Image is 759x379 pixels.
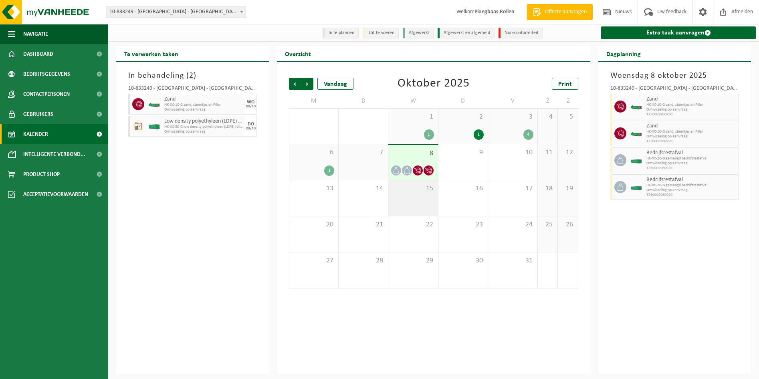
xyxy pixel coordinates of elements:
span: Kalender [23,124,48,144]
span: Bedrijfsrestafval [646,177,737,183]
img: HK-XC-20-GN-00 [630,157,642,163]
div: 10-833249 - [GEOGRAPHIC_DATA] - [GEOGRAPHIC_DATA] [610,86,739,94]
span: 14 [343,184,384,193]
a: Print [552,78,578,90]
td: D [438,94,488,108]
span: Omwisseling op aanvraag [646,161,737,166]
span: Zand [646,123,737,129]
div: 08/10 [246,105,256,109]
span: 7 [343,148,384,157]
td: Z [538,94,558,108]
span: 31 [492,256,533,265]
span: HK-XC-20-G gemengd bedrijfsrestafval [646,183,737,188]
li: Afgewerkt [403,28,434,38]
a: Extra taak aanvragen [601,26,756,39]
span: Omwisseling op aanvraag [646,188,737,193]
img: HK-XC-30-GN-00 [148,123,160,129]
span: 23 [442,220,484,229]
div: 10-833249 - [GEOGRAPHIC_DATA] - [GEOGRAPHIC_DATA] [128,86,257,94]
span: 17 [492,184,533,193]
li: Uit te voeren [363,28,399,38]
span: Omwisseling op aanvraag [164,107,243,112]
span: 20 [293,220,334,229]
span: Navigatie [23,24,48,44]
img: HK-XC-20-GN-00 [630,184,642,190]
div: Oktober 2025 [398,78,470,90]
span: 4 [542,113,554,121]
span: Contactpersonen [23,84,70,104]
span: HK-XC-10-G zand, steentjes en Filler [646,103,737,107]
span: Print [558,81,572,87]
div: 09/10 [246,127,256,131]
li: In te plannen [323,28,359,38]
img: HK-XC-10-GN-00 [630,131,642,137]
h3: In behandeling ( ) [128,70,257,82]
span: 10-833249 - IKO NV MILIEUSTRAAT FABRIEK - ANTWERPEN [106,6,246,18]
span: Omwisseling op aanvraag [646,107,737,112]
span: Volgende [301,78,313,90]
span: Offerte aanvragen [543,8,589,16]
span: 16 [442,184,484,193]
div: 1 [424,129,434,140]
span: Vorige [289,78,301,90]
span: 13 [293,184,334,193]
span: 6 [293,148,334,157]
span: T250002960976 [646,139,737,144]
span: 8 [392,149,434,158]
span: 11 [542,148,554,157]
h2: Overzicht [277,46,319,61]
span: Omwisseling op aanvraag [646,134,737,139]
span: Omwisseling op aanvraag [164,129,243,134]
td: W [388,94,438,108]
span: Gebruikers [23,104,53,124]
span: 30 [442,256,484,265]
span: Bedrijfsgegevens [23,64,70,84]
span: 28 [343,256,384,265]
div: DO [248,122,254,127]
span: HK-XC-10-G zand, steentjes en Filler [164,103,243,107]
span: 27 [293,256,334,265]
a: Offerte aanvragen [527,4,593,20]
td: D [339,94,388,108]
span: Intelligente verbond... [23,144,85,164]
td: V [488,94,538,108]
li: Non-conformiteit [499,28,543,38]
span: 2 [189,72,194,80]
span: Dashboard [23,44,53,64]
span: Bedrijfsrestafval [646,150,737,156]
span: 25 [542,220,554,229]
span: 21 [343,220,384,229]
td: Z [558,94,578,108]
div: 4 [523,129,533,140]
div: 1 [474,129,484,140]
span: 10 [492,148,533,157]
li: Afgewerkt en afgemeld [438,28,495,38]
span: 26 [562,220,574,229]
span: HK-XC-10-G zand, steentjes en Filler [646,129,737,134]
span: Acceptatievoorwaarden [23,184,88,204]
span: Zand [646,96,737,103]
div: WO [247,100,254,105]
span: 2 [442,113,484,121]
strong: Ploegbaas Rollen [474,9,515,15]
h3: Woensdag 8 oktober 2025 [610,70,739,82]
span: Low density polyethyleen (LDPE) folie, los, naturel [164,118,243,125]
h2: Dagplanning [598,46,649,61]
span: 15 [392,184,434,193]
span: 3 [492,113,533,121]
span: HK-XC-20-G gemengd bedrijfsrestafval [646,156,737,161]
span: T250002960929 [646,193,737,198]
span: HK-XC-30-G low density polyethyleen (LDPE) folie, los, nat/g [164,125,243,129]
span: 18 [542,184,554,193]
span: 5 [562,113,574,121]
span: 29 [392,256,434,265]
span: 9 [442,148,484,157]
img: HK-XC-10-GN-00 [148,101,160,107]
span: 22 [392,220,434,229]
span: 19 [562,184,574,193]
div: 1 [324,165,334,176]
span: Zand [164,96,243,103]
div: Vandaag [317,78,353,90]
span: T250002960930 [646,112,737,117]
